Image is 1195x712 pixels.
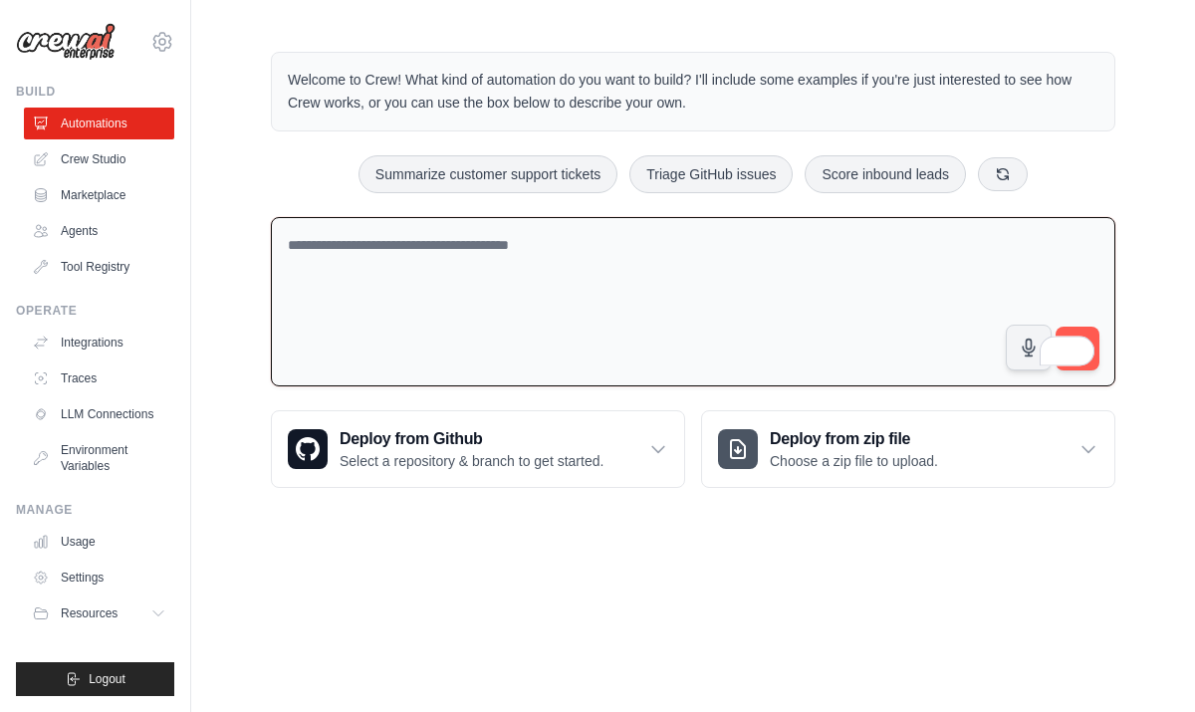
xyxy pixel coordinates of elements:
p: Select a repository & branch to get started. [340,451,603,471]
button: Resources [24,597,174,629]
img: Logo [16,23,116,61]
a: Marketplace [24,179,174,211]
div: Build [16,84,174,100]
a: Settings [24,562,174,593]
a: Automations [24,108,174,139]
a: Environment Variables [24,434,174,482]
button: Score inbound leads [805,155,966,193]
button: Logout [16,662,174,696]
a: Agents [24,215,174,247]
textarea: To enrich screen reader interactions, please activate Accessibility in Grammarly extension settings [271,217,1115,387]
div: Operate [16,303,174,319]
p: Choose a zip file to upload. [770,451,938,471]
span: Logout [89,671,125,687]
h3: Deploy from zip file [770,427,938,451]
a: Usage [24,526,174,558]
p: Welcome to Crew! What kind of automation do you want to build? I'll include some examples if you'... [288,69,1098,115]
a: LLM Connections [24,398,174,430]
span: Resources [61,605,118,621]
a: Crew Studio [24,143,174,175]
button: Summarize customer support tickets [358,155,617,193]
a: Integrations [24,327,174,358]
a: Tool Registry [24,251,174,283]
iframe: Chat Widget [1095,616,1195,712]
div: Manage [16,502,174,518]
button: Triage GitHub issues [629,155,793,193]
a: Traces [24,362,174,394]
h3: Deploy from Github [340,427,603,451]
